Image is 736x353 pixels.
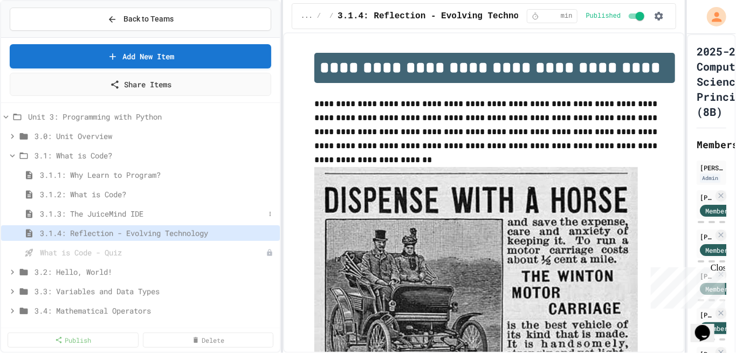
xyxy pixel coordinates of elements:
span: / [329,12,333,20]
span: Member [705,206,728,216]
span: Back to Teams [123,13,174,25]
span: 3.1.2: What is Code? [40,189,276,200]
span: 3.4: Mathematical Operators [35,305,276,316]
span: / [317,12,321,20]
iframe: chat widget [691,310,725,342]
div: [PERSON_NAME] [700,192,713,202]
span: 3.1.4: Reflection - Evolving Technology [338,10,539,23]
span: Unit 3: Programming with Python [28,111,276,122]
span: 3.1.3: The JuiceMind IDE [40,208,265,219]
button: More options [265,209,276,219]
span: Member [705,245,728,255]
a: Add New Item [10,44,271,68]
a: Delete [143,333,274,348]
span: 3.5: String Operators [35,324,276,336]
iframe: chat widget [646,263,725,309]
a: Share Items [10,73,271,96]
span: Published [586,12,621,20]
span: 3.1.4: Reflection - Evolving Technology [40,227,276,239]
div: Chat with us now!Close [4,4,74,68]
span: 3.3: Variables and Data Types [35,286,276,297]
div: My Account [696,4,729,29]
span: What is Code - Quiz [40,247,266,258]
span: 3.1.1: Why Learn to Program? [40,169,276,181]
span: min [561,12,573,20]
div: Content is published and visible to students [586,10,647,23]
span: 3.2: Hello, World! [35,266,276,278]
span: 3.1: What is Code? [35,150,276,161]
div: [PERSON_NAME] [700,163,723,172]
span: 3.0: Unit Overview [35,130,276,142]
a: Publish [8,333,139,348]
div: Unpublished [266,249,273,257]
div: [PERSON_NAME] [700,232,713,241]
span: ... [301,12,313,20]
button: Back to Teams [10,8,271,31]
div: Admin [700,174,720,183]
